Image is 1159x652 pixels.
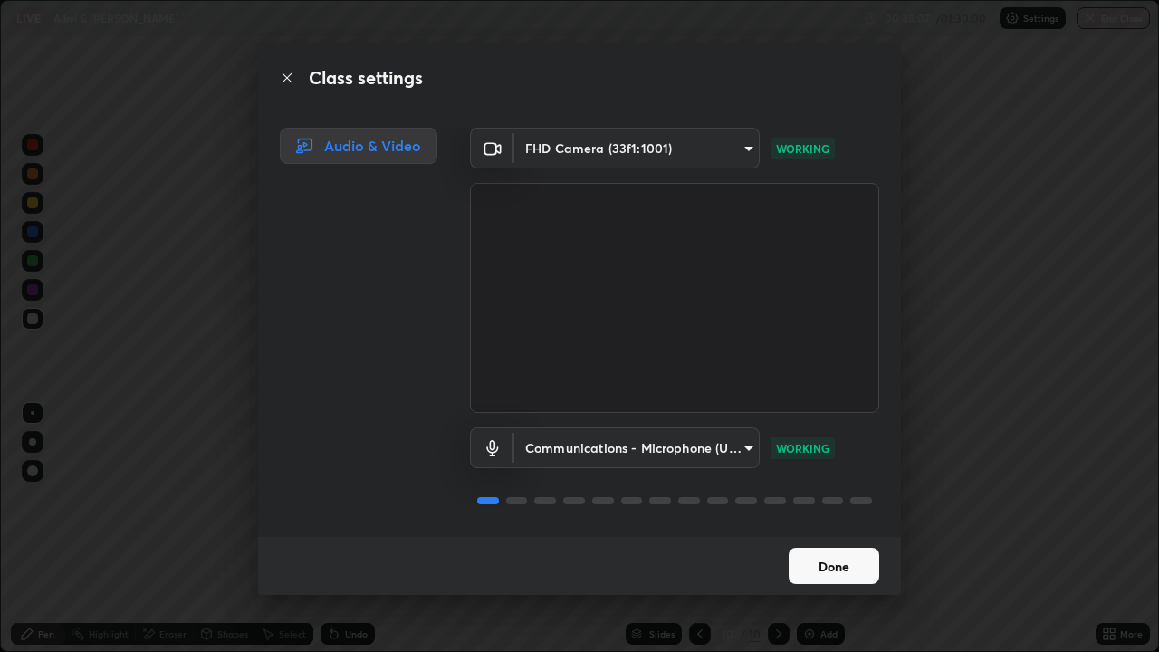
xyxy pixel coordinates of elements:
h2: Class settings [309,64,423,91]
button: Done [789,548,879,584]
p: WORKING [776,440,829,456]
div: FHD Camera (33f1:1001) [514,128,760,168]
div: Audio & Video [280,128,437,164]
div: FHD Camera (33f1:1001) [514,427,760,468]
p: WORKING [776,140,829,157]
